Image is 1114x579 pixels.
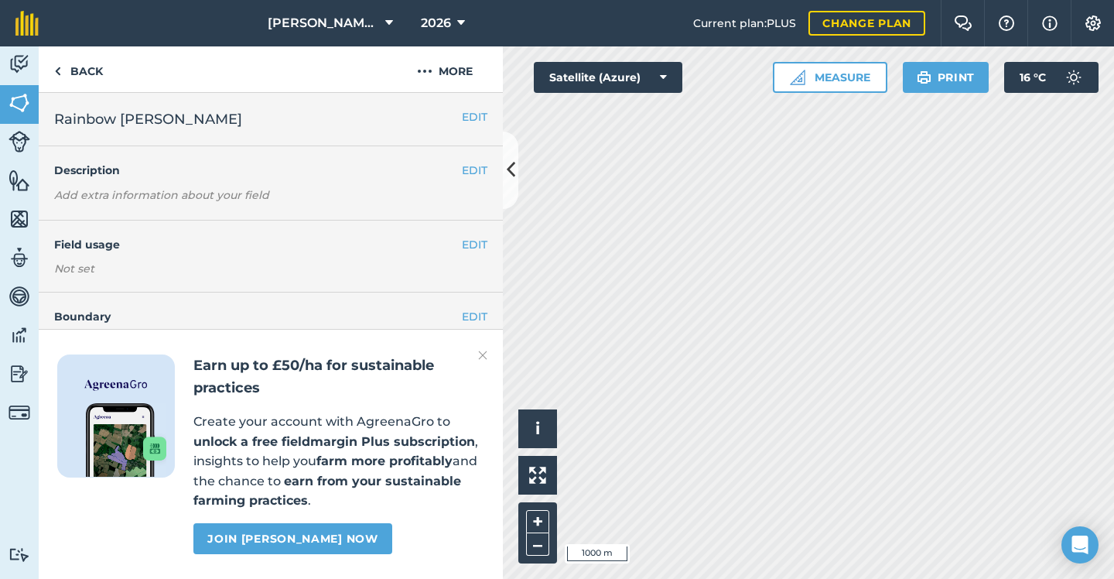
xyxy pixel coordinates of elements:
img: svg+xml;base64,PHN2ZyB4bWxucz0iaHR0cDovL3d3dy53My5vcmcvMjAwMC9zdmciIHdpZHRoPSI1NiIgaGVpZ2h0PSI2MC... [9,91,30,115]
img: svg+xml;base64,PD94bWwgdmVyc2lvbj0iMS4wIiBlbmNvZGluZz0idXRmLTgiPz4KPCEtLSBHZW5lcmF0b3I6IEFkb2JlIE... [9,53,30,76]
button: i [518,409,557,448]
h4: Description [54,162,487,179]
span: Rainbow [PERSON_NAME] [54,108,242,130]
img: svg+xml;base64,PHN2ZyB4bWxucz0iaHR0cDovL3d3dy53My5vcmcvMjAwMC9zdmciIHdpZHRoPSI1NiIgaGVpZ2h0PSI2MC... [9,207,30,231]
a: Join [PERSON_NAME] now [193,523,391,554]
h4: Boundary [39,293,462,325]
span: 2026 [421,14,451,33]
img: Four arrows, one pointing top left, one top right, one bottom right and the last bottom left [529,467,546,484]
img: svg+xml;base64,PHN2ZyB4bWxucz0iaHR0cDovL3d3dy53My5vcmcvMjAwMC9zdmciIHdpZHRoPSIxNyIgaGVpZ2h0PSIxNy... [1042,14,1058,33]
button: Print [903,62,989,93]
img: svg+xml;base64,PD94bWwgdmVyc2lvbj0iMS4wIiBlbmNvZGluZz0idXRmLTgiPz4KPCEtLSBHZW5lcmF0b3I6IEFkb2JlIE... [9,362,30,385]
button: More [387,46,503,92]
button: Measure [773,62,887,93]
button: + [526,510,549,533]
img: svg+xml;base64,PHN2ZyB4bWxucz0iaHR0cDovL3d3dy53My5vcmcvMjAwMC9zdmciIHdpZHRoPSIxOSIgaGVpZ2h0PSIyNC... [917,68,931,87]
strong: unlock a free fieldmargin Plus subscription [193,434,475,449]
h4: Field usage [54,236,462,253]
span: i [535,419,540,438]
img: Two speech bubbles overlapping with the left bubble in the forefront [954,15,972,31]
img: svg+xml;base64,PD94bWwgdmVyc2lvbj0iMS4wIiBlbmNvZGluZz0idXRmLTgiPz4KPCEtLSBHZW5lcmF0b3I6IEFkb2JlIE... [9,285,30,308]
img: svg+xml;base64,PHN2ZyB4bWxucz0iaHR0cDovL3d3dy53My5vcmcvMjAwMC9zdmciIHdpZHRoPSIyMiIgaGVpZ2h0PSIzMC... [478,346,487,365]
img: svg+xml;base64,PD94bWwgdmVyc2lvbj0iMS4wIiBlbmNvZGluZz0idXRmLTgiPz4KPCEtLSBHZW5lcmF0b3I6IEFkb2JlIE... [9,131,30,152]
button: EDIT [462,308,487,325]
button: EDIT [462,162,487,179]
img: A question mark icon [997,15,1016,31]
span: [PERSON_NAME] & SONS (MILL HOUSE) [268,14,379,33]
em: Add extra information about your field [54,188,269,202]
img: svg+xml;base64,PD94bWwgdmVyc2lvbj0iMS4wIiBlbmNvZGluZz0idXRmLTgiPz4KPCEtLSBHZW5lcmF0b3I6IEFkb2JlIE... [1058,62,1089,93]
img: svg+xml;base64,PD94bWwgdmVyc2lvbj0iMS4wIiBlbmNvZGluZz0idXRmLTgiPz4KPCEtLSBHZW5lcmF0b3I6IEFkb2JlIE... [9,324,30,347]
h2: Earn up to £50/ha for sustainable practices [193,355,484,399]
button: EDIT [462,236,487,253]
span: 16 ° C [1020,62,1046,93]
button: EDIT [462,108,487,125]
img: svg+xml;base64,PHN2ZyB4bWxucz0iaHR0cDovL3d3dy53My5vcmcvMjAwMC9zdmciIHdpZHRoPSIyMCIgaGVpZ2h0PSIyNC... [417,62,432,81]
img: svg+xml;base64,PD94bWwgdmVyc2lvbj0iMS4wIiBlbmNvZGluZz0idXRmLTgiPz4KPCEtLSBHZW5lcmF0b3I6IEFkb2JlIE... [9,246,30,269]
span: Mapped [39,326,503,343]
strong: earn from your sustainable farming practices [193,474,461,509]
button: 16 °C [1004,62,1099,93]
div: Open Intercom Messenger [1061,526,1099,564]
span: Current plan : PLUS [693,15,796,32]
img: Screenshot of the Gro app [86,403,166,477]
strong: farm more profitably [316,454,453,468]
button: – [526,533,549,556]
p: Create your account with AgreenaGro to , insights to help you and the chance to . [193,412,484,511]
img: fieldmargin Logo [15,11,39,36]
a: Back [39,46,118,92]
img: Ruler icon [790,70,805,85]
img: svg+xml;base64,PHN2ZyB4bWxucz0iaHR0cDovL3d3dy53My5vcmcvMjAwMC9zdmciIHdpZHRoPSI1NiIgaGVpZ2h0PSI2MC... [9,169,30,192]
img: svg+xml;base64,PD94bWwgdmVyc2lvbj0iMS4wIiBlbmNvZGluZz0idXRmLTgiPz4KPCEtLSBHZW5lcmF0b3I6IEFkb2JlIE... [9,547,30,562]
img: A cog icon [1084,15,1102,31]
img: svg+xml;base64,PD94bWwgdmVyc2lvbj0iMS4wIiBlbmNvZGluZz0idXRmLTgiPz4KPCEtLSBHZW5lcmF0b3I6IEFkb2JlIE... [9,402,30,423]
button: Satellite (Azure) [534,62,682,93]
img: svg+xml;base64,PHN2ZyB4bWxucz0iaHR0cDovL3d3dy53My5vcmcvMjAwMC9zdmciIHdpZHRoPSI5IiBoZWlnaHQ9IjI0Ii... [54,62,61,81]
div: Not set [54,261,487,276]
a: Change plan [808,11,925,36]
